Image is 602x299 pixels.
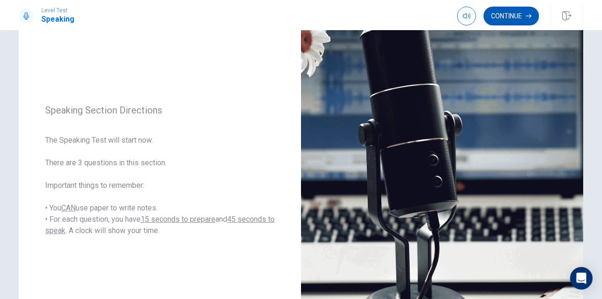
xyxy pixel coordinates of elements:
u: 15 seconds to prepare [141,215,215,224]
span: Speaking Section Directions [45,105,275,116]
span: The Speaking Test will start now. There are 3 questions in this section. Important things to reme... [45,135,275,236]
span: Level Test [41,7,74,14]
h1: Speaking [41,14,74,25]
div: Open Intercom Messenger [570,267,593,290]
button: Continue [483,7,539,25]
u: CAN [61,203,76,212]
